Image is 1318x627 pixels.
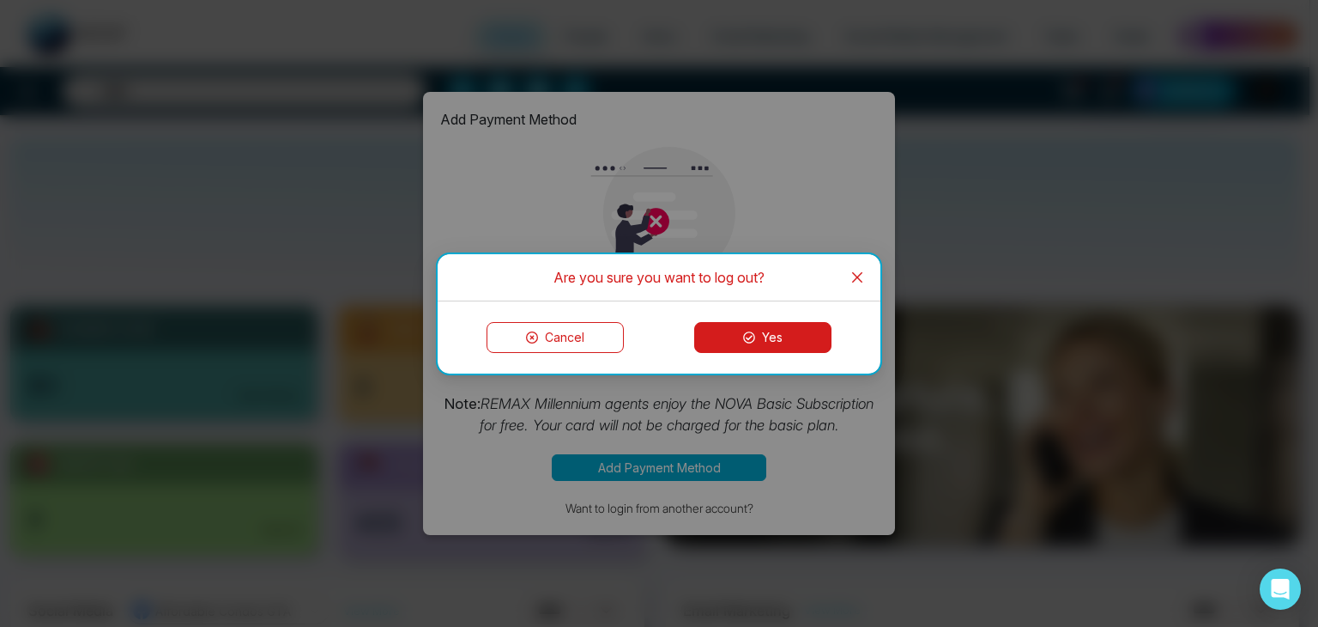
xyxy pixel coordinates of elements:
[834,254,880,301] button: Close
[850,271,864,284] span: close
[458,268,860,287] div: Are you sure you want to log out?
[694,322,831,353] button: Yes
[1260,569,1301,610] div: Open Intercom Messenger
[487,322,624,353] button: Cancel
